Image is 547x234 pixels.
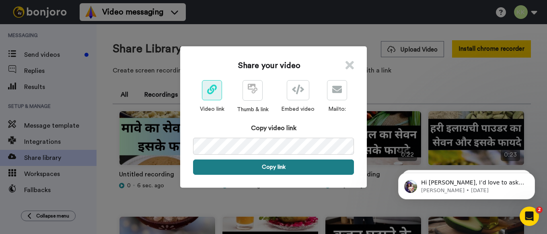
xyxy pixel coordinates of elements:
[520,207,539,226] iframe: Intercom live chat
[536,207,543,213] span: 2
[237,106,269,114] div: Thumb & link
[35,23,138,70] span: Hi [PERSON_NAME], I’d love to ask you a quick question: If [PERSON_NAME] could introduce a new fe...
[193,123,354,133] div: Copy video link
[200,105,224,113] div: Video link
[238,60,300,71] h1: Share your video
[281,105,315,113] div: Embed video
[327,105,347,113] div: Mailto:
[35,31,139,38] p: Message from Amy, sent 3w ago
[386,156,547,212] iframe: Intercom notifications message
[193,159,354,175] button: Copy link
